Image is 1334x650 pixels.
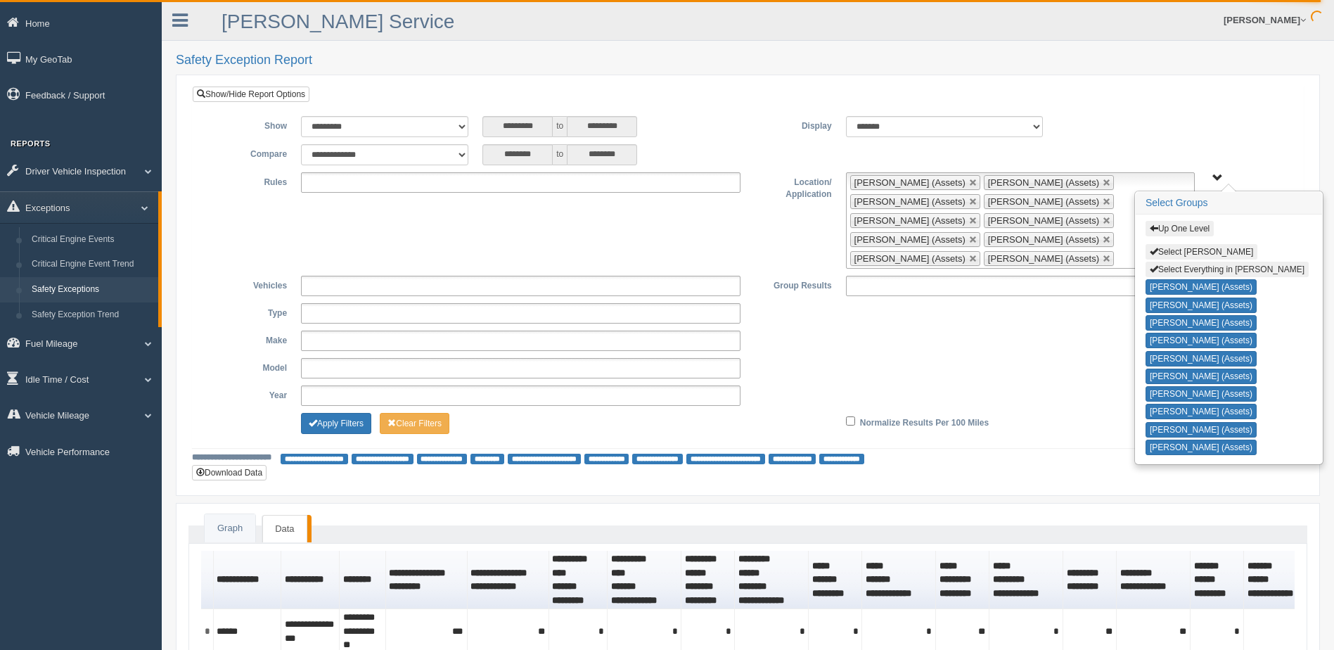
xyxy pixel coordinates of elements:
th: Sort column [281,551,340,609]
th: Sort column [386,551,468,609]
button: Select Everything in [PERSON_NAME] [1146,262,1309,277]
span: [PERSON_NAME] (Assets) [988,234,1099,245]
span: [PERSON_NAME] (Assets) [988,177,1099,188]
button: [PERSON_NAME] (Assets) [1146,369,1257,384]
h3: Select Groups [1136,192,1322,215]
label: Year [203,385,294,402]
a: Show/Hide Report Options [193,87,309,102]
th: Sort column [735,551,809,609]
label: Location/ Application [748,172,838,201]
th: Sort column [681,551,735,609]
label: Model [203,358,294,375]
button: [PERSON_NAME] (Assets) [1146,386,1257,402]
label: Display [748,116,838,133]
span: to [553,116,567,137]
th: Sort column [936,551,989,609]
th: Sort column [468,551,549,609]
span: [PERSON_NAME] (Assets) [854,215,966,226]
a: Critical Engine Event Trend [25,252,158,277]
button: [PERSON_NAME] (Assets) [1146,422,1257,438]
label: Compare [203,144,294,161]
label: Type [203,303,294,320]
a: Safety Exception Trend [25,302,158,328]
th: Sort column [608,551,681,609]
span: [PERSON_NAME] (Assets) [988,196,1099,207]
span: [PERSON_NAME] (Assets) [988,215,1099,226]
th: Sort column [1191,551,1244,609]
button: Up One Level [1146,221,1214,236]
th: Sort column [809,551,862,609]
button: Select [PERSON_NAME] [1146,244,1257,260]
th: Sort column [1117,551,1191,609]
h2: Safety Exception Report [176,53,1320,68]
span: [PERSON_NAME] (Assets) [854,253,966,264]
button: [PERSON_NAME] (Assets) [1146,351,1257,367]
th: Sort column [340,551,386,609]
button: Change Filter Options [301,413,371,434]
th: Sort column [989,551,1063,609]
th: Sort column [862,551,936,609]
button: [PERSON_NAME] (Assets) [1146,298,1257,313]
button: [PERSON_NAME] (Assets) [1146,404,1257,419]
span: [PERSON_NAME] (Assets) [988,253,1099,264]
th: Sort column [1244,551,1318,609]
button: [PERSON_NAME] (Assets) [1146,279,1257,295]
span: [PERSON_NAME] (Assets) [854,177,966,188]
label: Vehicles [203,276,294,293]
span: [PERSON_NAME] (Assets) [854,234,966,245]
span: to [553,144,567,165]
th: Sort column [549,551,608,609]
label: Make [203,331,294,348]
button: [PERSON_NAME] (Assets) [1146,315,1257,331]
button: Change Filter Options [380,413,449,434]
button: [PERSON_NAME] (Assets) [1146,333,1257,348]
a: Safety Exceptions [25,277,158,302]
span: [PERSON_NAME] (Assets) [854,196,966,207]
a: Data [262,515,307,543]
button: [PERSON_NAME] (Assets) [1146,440,1257,455]
a: Critical Engine Events [25,227,158,253]
label: Show [203,116,294,133]
th: Sort column [1063,551,1117,609]
label: Rules [203,172,294,189]
label: Normalize Results Per 100 Miles [860,413,989,430]
button: Download Data [192,465,267,480]
a: Graph [205,514,255,543]
a: [PERSON_NAME] Service [222,11,454,32]
th: Sort column [214,551,281,609]
label: Group Results [748,276,838,293]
